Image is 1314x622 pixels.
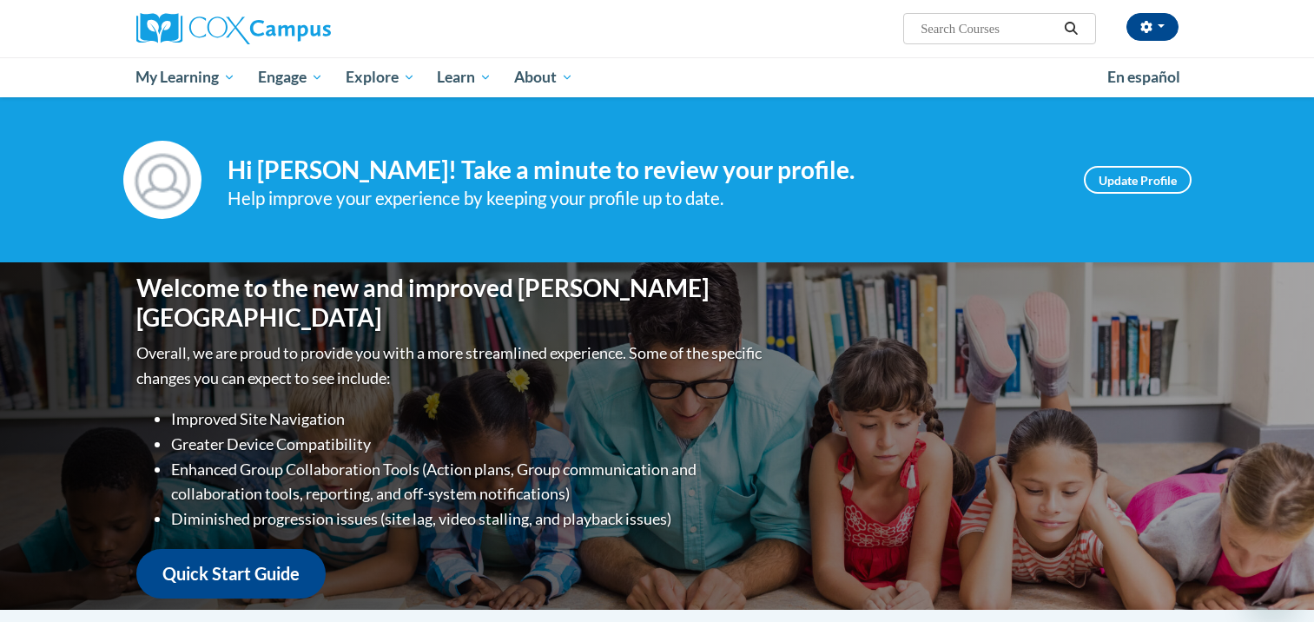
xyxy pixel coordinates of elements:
a: Learn [426,57,503,97]
img: Cox Campus [136,13,331,44]
div: Main menu [110,57,1205,97]
input: Search Courses [919,18,1058,39]
div: Help improve your experience by keeping your profile up to date. [228,184,1058,213]
span: Engage [258,67,323,88]
button: Search [1058,18,1084,39]
a: Quick Start Guide [136,549,326,599]
button: Account Settings [1126,13,1179,41]
iframe: Button to launch messaging window [1245,553,1300,608]
span: Learn [437,67,492,88]
li: Diminished progression issues (site lag, video stalling, and playback issues) [171,506,766,532]
h1: Welcome to the new and improved [PERSON_NAME][GEOGRAPHIC_DATA] [136,274,766,332]
a: Cox Campus [136,13,466,44]
a: Update Profile [1084,166,1192,194]
li: Enhanced Group Collaboration Tools (Action plans, Group communication and collaboration tools, re... [171,457,766,507]
a: Explore [334,57,426,97]
a: My Learning [125,57,248,97]
img: Profile Image [123,141,201,219]
span: En español [1107,68,1180,86]
a: Engage [247,57,334,97]
p: Overall, we are proud to provide you with a more streamlined experience. Some of the specific cha... [136,341,766,391]
span: My Learning [135,67,235,88]
a: About [503,57,584,97]
span: Explore [346,67,415,88]
h4: Hi [PERSON_NAME]! Take a minute to review your profile. [228,155,1058,185]
span: About [514,67,573,88]
a: En español [1096,59,1192,96]
li: Improved Site Navigation [171,407,766,432]
li: Greater Device Compatibility [171,432,766,457]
